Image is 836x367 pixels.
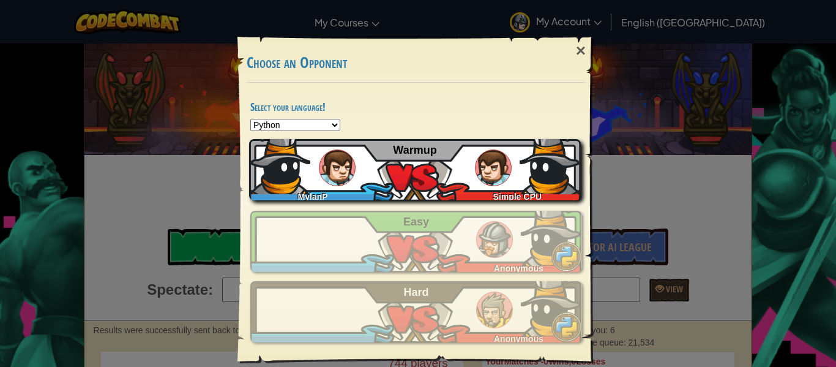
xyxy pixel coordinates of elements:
[297,192,327,202] span: MylanP
[475,149,512,186] img: humans_ladder_tutorial.png
[521,205,582,266] img: ydwmskAAAAGSURBVAMA1zIdaJYLXsYAAAAASUVORK5CYII=
[393,144,436,156] span: Warmup
[250,139,582,200] a: MylanPSimple CPU
[493,192,542,202] span: Simple CPU
[250,281,582,342] a: Anonymous
[521,275,582,336] img: ydwmskAAAAGSURBVAMA1zIdaJYLXsYAAAAASUVORK5CYII=
[250,101,582,113] h4: Select your language!
[567,33,595,69] div: ×
[404,286,429,298] span: Hard
[520,133,581,194] img: ydwmskAAAAGSURBVAMA1zIdaJYLXsYAAAAASUVORK5CYII=
[403,216,429,228] span: Easy
[319,149,356,186] img: humans_ladder_tutorial.png
[476,221,513,258] img: humans_ladder_easy.png
[476,292,513,328] img: humans_ladder_hard.png
[494,263,543,273] span: Anonymous
[250,211,582,272] a: Anonymous
[247,55,586,71] h3: Choose an Opponent
[494,334,543,344] span: Anonymous
[249,133,310,194] img: ydwmskAAAAGSURBVAMA1zIdaJYLXsYAAAAASUVORK5CYII=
